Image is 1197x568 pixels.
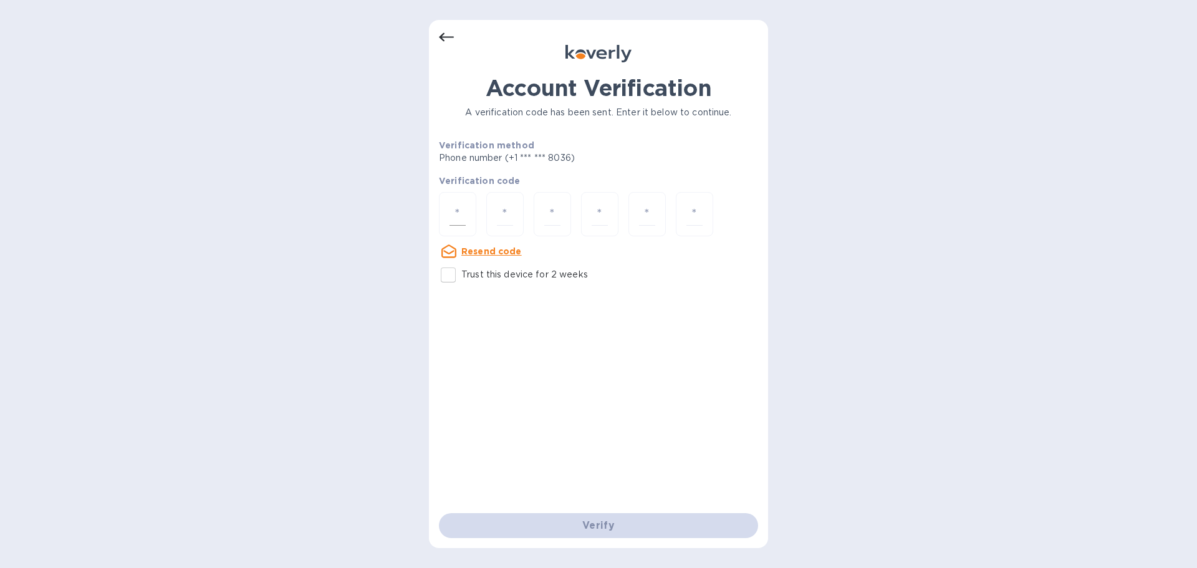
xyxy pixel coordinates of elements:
u: Resend code [461,246,522,256]
p: Verification code [439,175,758,187]
b: Verification method [439,140,534,150]
h1: Account Verification [439,75,758,101]
p: Trust this device for 2 weeks [461,268,588,281]
p: Phone number (+1 *** *** 8036) [439,152,670,165]
p: A verification code has been sent. Enter it below to continue. [439,106,758,119]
